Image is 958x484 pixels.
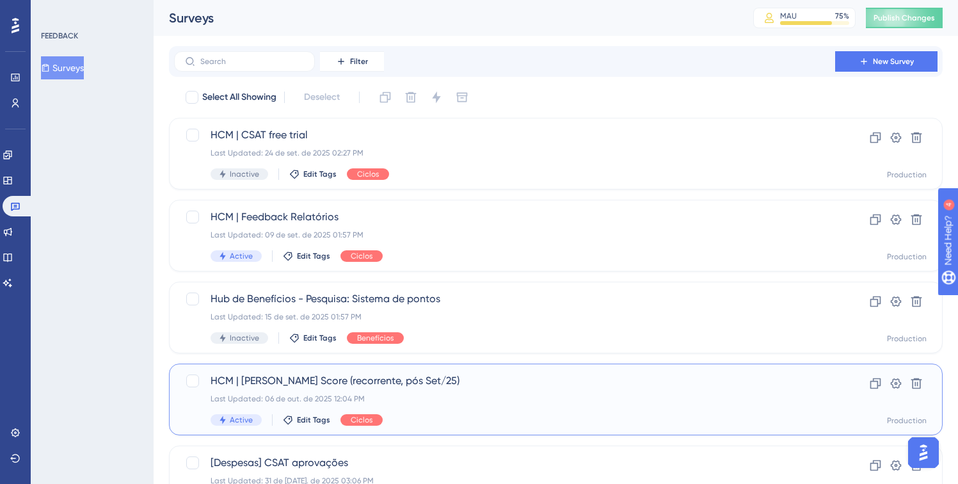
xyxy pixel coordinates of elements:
button: Edit Tags [289,169,337,179]
span: Publish Changes [874,13,935,23]
button: Edit Tags [283,415,330,425]
input: Search [200,57,304,66]
span: Ciclos [357,169,379,179]
button: Deselect [292,86,351,109]
span: Select All Showing [202,90,276,105]
div: Last Updated: 06 de out. de 2025 12:04 PM [211,394,799,404]
span: Benefícios [357,333,394,343]
div: Surveys [169,9,721,27]
span: [Despesas] CSAT aprovações [211,455,799,471]
div: Production [887,252,927,262]
span: HCM | CSAT free trial [211,127,799,143]
span: New Survey [873,56,914,67]
div: Last Updated: 15 de set. de 2025 01:57 PM [211,312,799,322]
div: Last Updated: 09 de set. de 2025 01:57 PM [211,230,799,240]
div: FEEDBACK [41,31,78,41]
button: Edit Tags [283,251,330,261]
div: Production [887,415,927,426]
span: Active [230,415,253,425]
div: 75 % [835,11,849,21]
span: Edit Tags [297,251,330,261]
div: Last Updated: 24 de set. de 2025 02:27 PM [211,148,799,158]
div: MAU [780,11,797,21]
div: 4 [89,6,93,17]
button: New Survey [835,51,938,72]
span: Ciclos [351,251,372,261]
span: Inactive [230,333,259,343]
span: Deselect [304,90,340,105]
span: Active [230,251,253,261]
span: Inactive [230,169,259,179]
span: HCM | [PERSON_NAME] Score (recorrente, pós Set/25) [211,373,799,389]
button: Edit Tags [289,333,337,343]
span: Hub de Benefícios - Pesquisa: Sistema de pontos [211,291,799,307]
div: Production [887,334,927,344]
span: Need Help? [30,3,80,19]
button: Filter [320,51,384,72]
span: Edit Tags [303,333,337,343]
span: HCM | Feedback Relatórios [211,209,799,225]
span: Ciclos [351,415,372,425]
div: Production [887,170,927,180]
button: Surveys [41,56,84,79]
button: Publish Changes [866,8,943,28]
span: Filter [350,56,368,67]
span: Edit Tags [297,415,330,425]
iframe: UserGuiding AI Assistant Launcher [904,433,943,472]
span: Edit Tags [303,169,337,179]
